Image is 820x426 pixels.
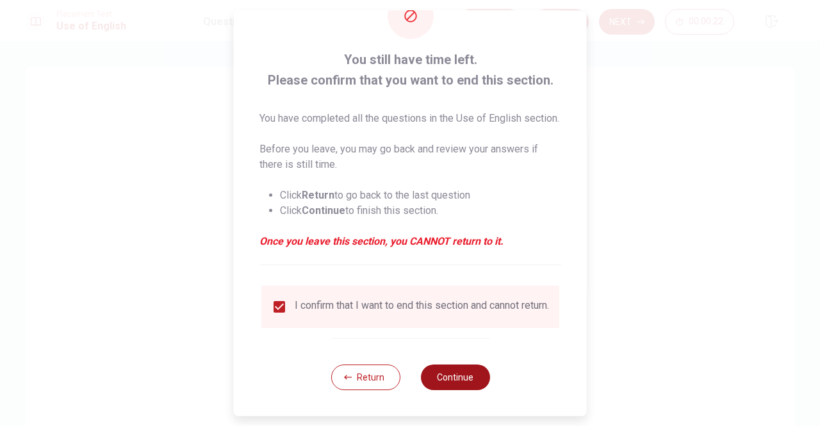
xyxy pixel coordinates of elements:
[331,365,400,390] button: Return
[302,204,345,217] strong: Continue
[259,142,561,172] p: Before you leave, you may go back and review your answers if there is still time.
[259,234,561,249] em: Once you leave this section, you CANNOT return to it.
[295,299,549,315] div: I confirm that I want to end this section and cannot return.
[420,365,489,390] button: Continue
[259,49,561,90] span: You still have time left. Please confirm that you want to end this section.
[280,188,561,203] li: Click to go back to the last question
[259,111,561,126] p: You have completed all the questions in the Use of English section.
[280,203,561,218] li: Click to finish this section.
[302,189,334,201] strong: Return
